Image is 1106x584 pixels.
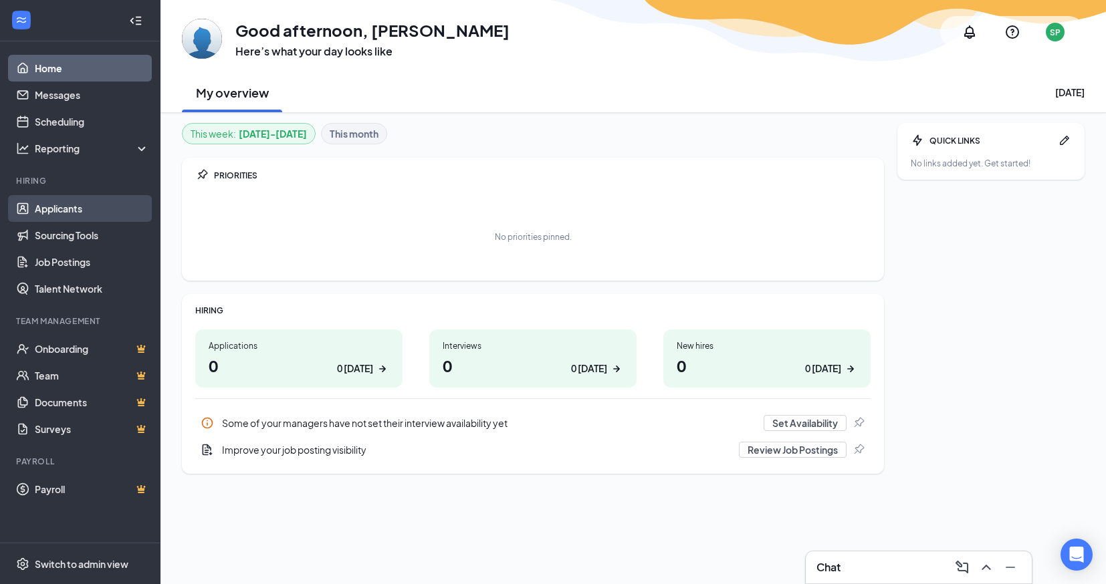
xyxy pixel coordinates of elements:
[222,416,756,430] div: Some of your managers have not set their interview availability yet
[1000,557,1021,578] button: Minimize
[495,231,572,243] div: No priorities pinned.
[962,24,978,40] svg: Notifications
[35,249,149,275] a: Job Postings
[35,476,149,502] a: PayrollCrown
[677,340,857,351] div: New hires
[976,557,997,578] button: ChevronUp
[952,557,973,578] button: ComposeMessage
[129,14,142,27] svg: Collapse
[235,44,510,59] h3: Here’s what your day looks like
[35,108,149,135] a: Scheduling
[16,456,146,467] div: Payroll
[1058,134,1071,147] svg: Pen
[954,559,970,575] svg: ComposeMessage
[195,410,871,436] a: InfoSome of your managers have not set their interview availability yetSet AvailabilityPin
[16,557,29,571] svg: Settings
[196,84,269,101] h2: My overview
[195,329,403,388] a: Applications00 [DATE]ArrowRight
[852,443,865,456] svg: Pin
[16,142,29,155] svg: Analysis
[429,329,637,388] a: Interviews00 [DATE]ArrowRight
[844,362,857,376] svg: ArrowRight
[764,415,847,431] button: Set Availability
[35,142,150,155] div: Reporting
[239,126,307,141] b: [DATE] - [DATE]
[330,126,378,141] b: This month
[35,82,149,108] a: Messages
[1061,539,1093,571] div: Open Intercom Messenger
[1050,27,1061,38] div: SP
[35,55,149,82] a: Home
[805,361,841,376] div: 0 [DATE]
[35,275,149,302] a: Talent Network
[201,416,214,430] svg: Info
[16,315,146,327] div: Team Management
[571,361,607,376] div: 0 [DATE]
[663,329,871,388] a: New hires00 [DATE]ArrowRight
[195,436,871,463] a: DocumentAddImprove your job posting visibilityReview Job PostingsPin
[35,557,128,571] div: Switch to admin view
[35,195,149,222] a: Applicants
[911,158,1071,169] div: No links added yet. Get started!
[677,354,857,377] h1: 0
[610,362,623,376] svg: ArrowRight
[337,361,373,376] div: 0 [DATE]
[214,170,871,181] div: PRIORITIES
[209,354,389,377] h1: 0
[443,340,623,351] div: Interviews
[929,135,1053,146] div: QUICK LINKS
[1055,86,1085,99] div: [DATE]
[852,416,865,430] svg: Pin
[35,335,149,362] a: OnboardingCrown
[235,19,510,41] h1: Good afternoon, [PERSON_NAME]
[1002,559,1018,575] svg: Minimize
[443,354,623,377] h1: 0
[1004,24,1020,40] svg: QuestionInfo
[35,362,149,389] a: TeamCrown
[376,362,389,376] svg: ArrowRight
[35,416,149,442] a: SurveysCrown
[195,436,871,463] div: Improve your job posting visibility
[209,340,389,351] div: Applications
[195,168,209,182] svg: Pin
[182,19,222,59] img: Steven Prendergast
[15,13,28,27] svg: WorkstreamLogo
[739,442,847,458] button: Review Job Postings
[35,389,149,416] a: DocumentsCrown
[222,443,731,456] div: Improve your job posting visibility
[201,443,214,456] svg: DocumentAdd
[35,222,149,249] a: Sourcing Tools
[191,126,307,141] div: This week :
[978,559,994,575] svg: ChevronUp
[16,175,146,186] div: Hiring
[195,410,871,436] div: Some of your managers have not set their interview availability yet
[195,305,871,316] div: HIRING
[816,560,841,575] h3: Chat
[911,134,924,147] svg: Bolt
